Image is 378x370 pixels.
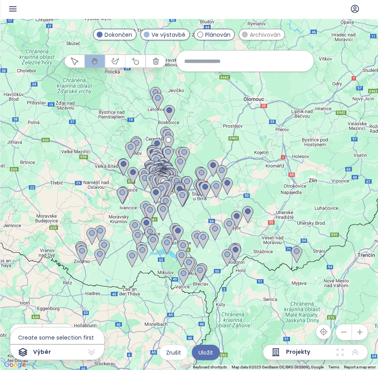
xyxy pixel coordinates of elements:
[193,364,227,370] button: Keyboard shortcuts
[159,345,188,360] button: Zrušit
[286,347,310,357] span: Projekty
[152,30,185,39] span: Ve výstavbě
[344,365,376,369] a: Report a map error
[232,365,324,369] span: Map data ©2025 GeoBasis-DE/BKG (©2009), Google
[2,360,28,370] a: Open this area in Google Maps (opens a new window)
[10,331,104,344] span: Create some selection first
[198,348,213,357] span: Uložit
[328,365,339,369] a: Terms (opens in new tab)
[105,30,132,39] span: Dokončen
[166,348,181,357] span: Zrušit
[43,324,74,340] button: Satelit
[205,30,230,39] span: Plánován
[33,347,51,357] span: Výběr
[10,324,42,340] button: Mapa
[2,360,28,370] img: Google
[192,345,220,360] button: Uložit
[250,30,281,39] span: Archivován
